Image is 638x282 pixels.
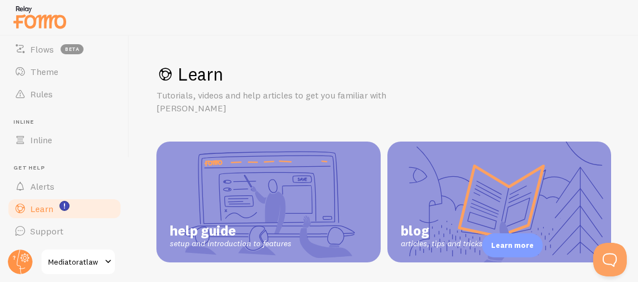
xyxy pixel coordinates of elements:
[7,198,122,220] a: Learn
[401,239,483,249] span: articles, tips and tricks
[156,142,381,262] a: help guide setup and introduction to features
[30,203,53,214] span: Learn
[401,222,483,239] span: blog
[387,142,612,262] a: blog articles, tips and tricks
[170,222,292,239] span: help guide
[491,240,534,251] p: Learn more
[30,44,54,55] span: Flows
[13,119,122,126] span: Inline
[7,175,122,198] a: Alerts
[156,89,426,115] p: Tutorials, videos and help articles to get you familiar with [PERSON_NAME]
[30,181,54,192] span: Alerts
[61,44,84,54] span: beta
[48,255,101,269] span: Mediatoratlaw
[482,233,543,257] div: Learn more
[7,220,122,242] a: Support
[7,60,122,83] a: Theme
[40,248,116,275] a: Mediatoratlaw
[30,66,58,77] span: Theme
[156,63,611,86] h1: Learn
[30,225,63,237] span: Support
[7,129,122,151] a: Inline
[13,164,122,172] span: Get Help
[7,38,122,60] a: Flows beta
[7,83,122,105] a: Rules
[59,201,70,211] svg: <p>Watch New Feature Tutorials!</p>
[170,239,292,249] span: setup and introduction to features
[12,3,68,31] img: fomo-relay-logo-orange.svg
[30,134,52,145] span: Inline
[30,88,53,100] span: Rules
[593,243,627,276] iframe: Help Scout Beacon - Open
